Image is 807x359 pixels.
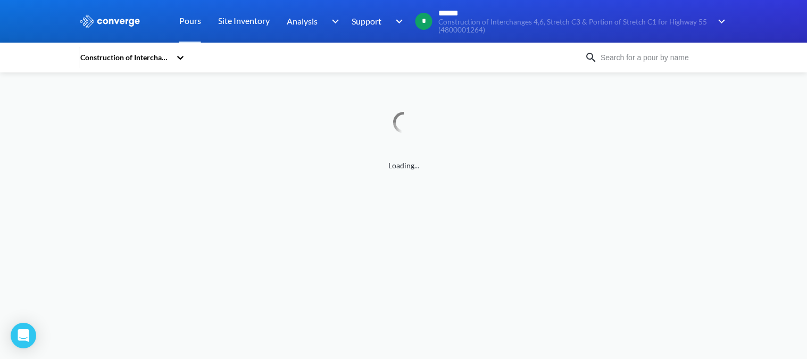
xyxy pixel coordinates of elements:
div: Open Intercom Messenger [11,323,36,348]
span: Analysis [287,14,318,28]
img: icon-search.svg [585,51,597,64]
img: downArrow.svg [325,15,342,28]
span: Construction of Interchanges 4,6, Stretch C3 & Portion of Stretch C1 for Highway 55 (4800001264) [438,18,711,34]
div: Construction of Interchanges 4,6, Stretch C3 & Portion of Stretch C1 for Highway 55 (4800001264) [79,52,171,63]
input: Search for a pour by name [597,52,726,63]
img: logo_ewhite.svg [79,14,141,28]
span: Loading... [79,160,728,172]
img: downArrow.svg [389,15,406,28]
span: Support [352,14,381,28]
img: downArrow.svg [711,15,728,28]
